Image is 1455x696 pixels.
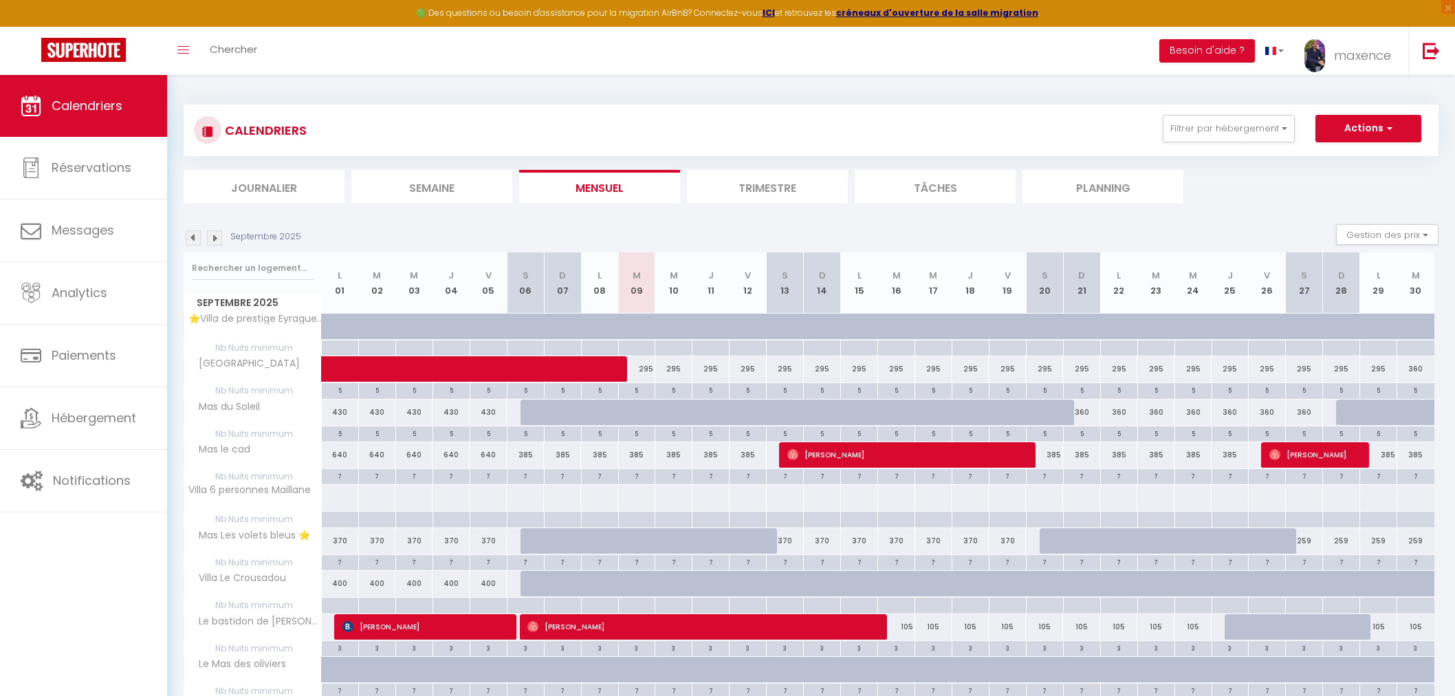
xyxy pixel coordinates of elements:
h3: CALENDRIERS [221,115,307,146]
abbr: L [1117,269,1121,282]
div: 5 [1212,426,1249,439]
th: 08 [581,252,618,314]
div: 5 [1323,426,1359,439]
div: 360 [1137,400,1174,425]
div: 5 [767,383,803,396]
div: 7 [1027,469,1063,482]
div: 5 [767,426,803,439]
div: 5 [322,383,358,396]
div: 385 [1026,442,1063,468]
th: 28 [1323,252,1360,314]
div: 5 [433,383,470,396]
span: [PERSON_NAME] [342,613,503,640]
div: 7 [545,469,581,482]
div: 7 [619,469,655,482]
span: Analytics [52,284,107,301]
span: Villa Le Crousadou [186,571,289,586]
div: 360 [1063,400,1100,425]
th: 30 [1397,252,1434,314]
div: 5 [582,383,618,396]
div: 7 [1249,555,1285,568]
div: 295 [730,356,767,382]
th: 13 [767,252,804,314]
div: 7 [1027,555,1063,568]
div: 7 [767,469,803,482]
div: 295 [767,356,804,382]
div: 640 [395,442,433,468]
div: 360 [1212,400,1249,425]
div: 360 [1100,400,1137,425]
div: 7 [952,469,989,482]
div: 400 [322,571,359,596]
th: 16 [878,252,915,314]
div: 7 [841,469,877,482]
div: 370 [358,528,395,554]
div: 7 [322,469,358,482]
div: 295 [618,356,655,382]
div: 7 [692,555,729,568]
span: Nb Nuits minimum [184,340,321,356]
span: Chercher [210,42,257,56]
div: 640 [358,442,395,468]
div: 5 [1323,383,1359,396]
div: 5 [359,426,395,439]
div: 7 [804,469,840,482]
div: 5 [989,383,1026,396]
span: [PERSON_NAME] [1269,442,1356,468]
div: 5 [433,426,470,439]
div: 5 [507,383,544,396]
div: 295 [1286,356,1323,382]
li: Trimestre [687,170,848,204]
div: 7 [1360,555,1397,568]
div: 7 [507,555,544,568]
div: 385 [1212,442,1249,468]
div: 430 [395,400,433,425]
span: Nb Nuits minimum [184,512,321,527]
div: 7 [470,469,507,482]
div: 385 [544,442,581,468]
th: 25 [1212,252,1249,314]
div: 295 [841,356,878,382]
div: 370 [433,528,470,554]
div: 295 [1323,356,1360,382]
div: 5 [1397,383,1434,396]
span: Nb Nuits minimum [184,383,321,398]
div: 5 [1101,426,1137,439]
div: 7 [322,555,358,568]
abbr: V [1264,269,1270,282]
div: 5 [1175,383,1212,396]
div: 295 [989,356,1026,382]
div: 5 [359,383,395,396]
abbr: M [1412,269,1420,282]
div: 5 [1249,383,1285,396]
div: 5 [692,426,729,439]
div: 7 [692,469,729,482]
div: 5 [692,383,729,396]
button: Gestion des prix [1336,224,1438,245]
input: Rechercher un logement... [192,256,314,281]
div: 5 [619,426,655,439]
abbr: M [633,269,641,282]
div: 370 [322,528,359,554]
div: 370 [952,528,989,554]
span: [GEOGRAPHIC_DATA] [186,356,303,371]
div: 7 [1101,469,1137,482]
abbr: M [893,269,901,282]
th: 19 [989,252,1026,314]
div: 7 [359,469,395,482]
div: 7 [989,469,1026,482]
abbr: M [1152,269,1160,282]
div: 7 [1064,555,1100,568]
th: 18 [952,252,989,314]
div: 5 [915,426,952,439]
div: 5 [1397,426,1434,439]
a: Chercher [199,27,267,75]
div: 295 [804,356,841,382]
div: 7 [433,469,470,482]
th: 01 [322,252,359,314]
div: 5 [507,426,544,439]
div: 370 [395,528,433,554]
span: Notifications [53,472,131,489]
div: 360 [1397,356,1434,382]
img: ... [1304,39,1325,72]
